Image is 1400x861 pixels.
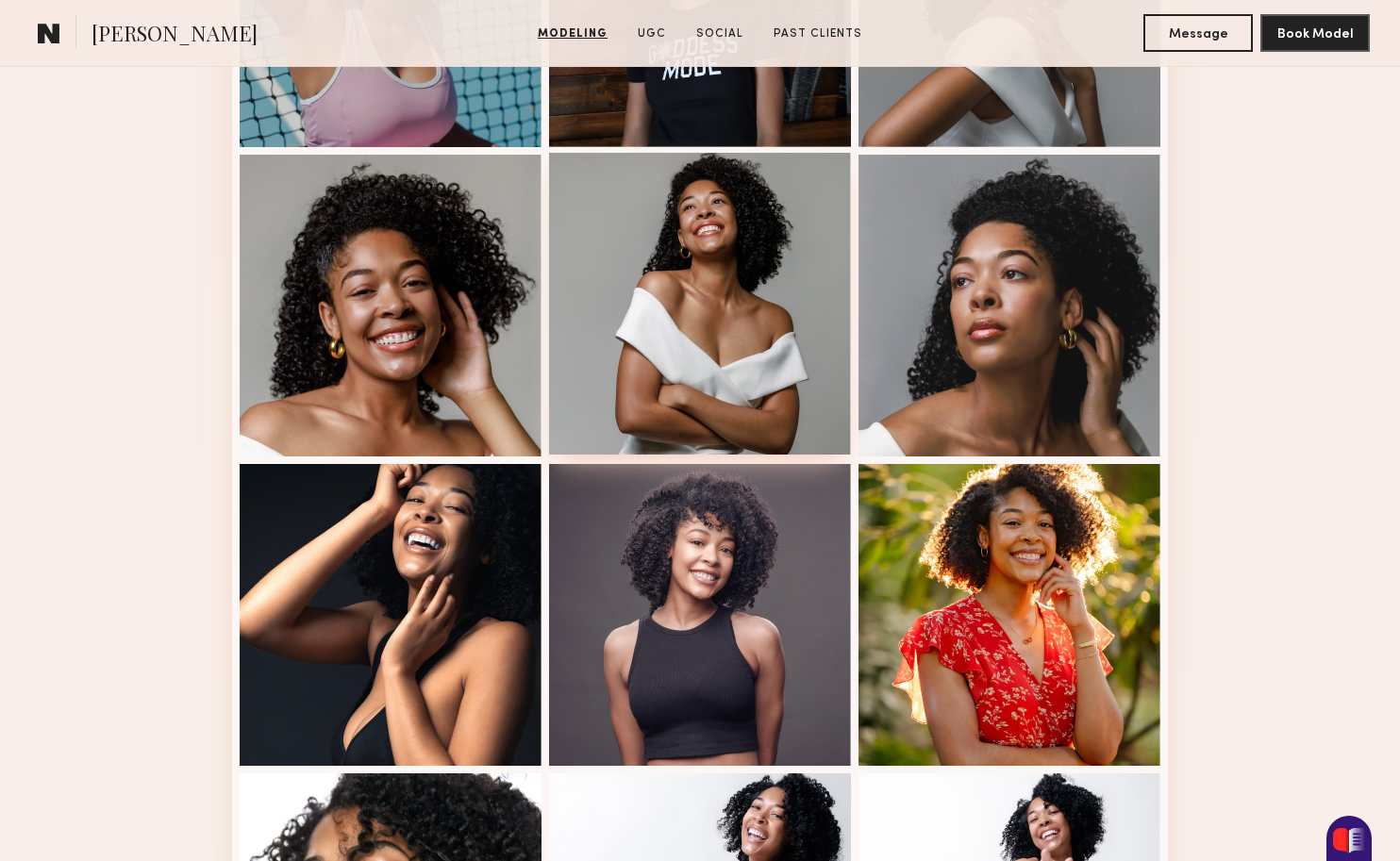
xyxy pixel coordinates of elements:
button: Book Model [1260,14,1370,52]
a: Social [689,25,751,42]
a: Modeling [530,25,615,42]
button: Message [1143,14,1253,52]
a: UGC [630,25,674,42]
a: Book Model [1260,25,1370,41]
span: [PERSON_NAME] [92,19,258,52]
a: Past Clients [766,25,870,42]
